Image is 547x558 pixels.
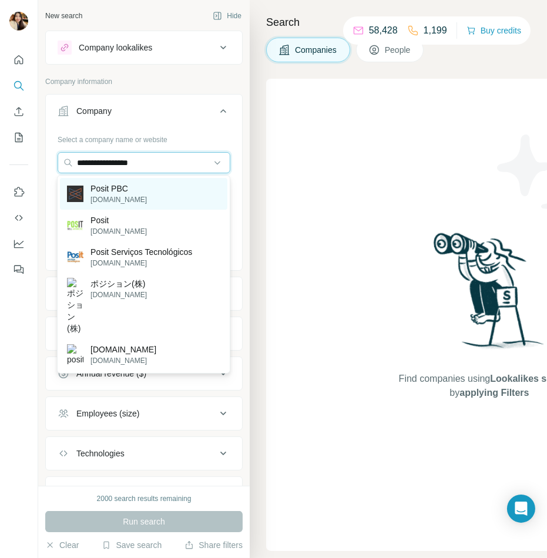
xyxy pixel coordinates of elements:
p: Posit PBC [90,183,147,194]
p: 58,428 [369,23,398,38]
button: Use Surfe on LinkedIn [9,181,28,203]
button: Technologies [46,439,242,468]
div: Company lookalikes [79,42,152,53]
button: Save search [102,539,162,551]
button: Quick start [9,49,28,70]
p: [DOMAIN_NAME] [90,355,156,366]
button: Company lookalikes [46,33,242,62]
img: Avatar [9,12,28,31]
div: Employees (size) [76,408,139,419]
button: Search [9,75,28,96]
button: Buy credits [467,22,521,39]
p: Company information [45,76,243,87]
div: Open Intercom Messenger [507,495,535,523]
p: Posit [90,214,147,226]
img: ポジション(株) [67,278,83,334]
button: Share filters [184,539,243,551]
button: Company [46,97,242,130]
p: [DOMAIN_NAME] [90,290,147,300]
span: People [385,44,412,56]
button: Enrich CSV [9,101,28,122]
h4: Search [266,14,533,31]
p: ポジション(株) [90,278,147,290]
button: HQ location [46,320,242,348]
img: Posit PBC [67,186,83,202]
button: Clear [45,539,79,551]
span: Companies [295,44,338,56]
img: Posit Serviços Tecnológicos [67,249,83,265]
button: Keywords [46,479,242,507]
p: [DOMAIN_NAME] [90,194,147,205]
button: Feedback [9,259,28,280]
div: Select a company name or website [58,130,230,145]
button: Industry [46,280,242,308]
img: posit.co.za [67,344,83,365]
p: [DOMAIN_NAME] [90,226,147,237]
button: Dashboard [9,233,28,254]
button: Employees (size) [46,399,242,428]
button: Annual revenue ($) [46,359,242,388]
p: [DOMAIN_NAME] [90,258,192,268]
p: [DOMAIN_NAME] [90,344,156,355]
button: My lists [9,127,28,148]
div: Technologies [76,448,125,459]
div: Company [76,105,112,117]
img: Posit [67,217,83,234]
div: New search [45,11,82,21]
p: Posit Serviços Tecnológicos [90,246,192,258]
button: Use Surfe API [9,207,28,228]
div: Annual revenue ($) [76,368,146,379]
button: Hide [204,7,250,25]
span: applying Filters [459,388,529,398]
div: 2000 search results remaining [97,493,192,504]
p: 1,199 [424,23,447,38]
